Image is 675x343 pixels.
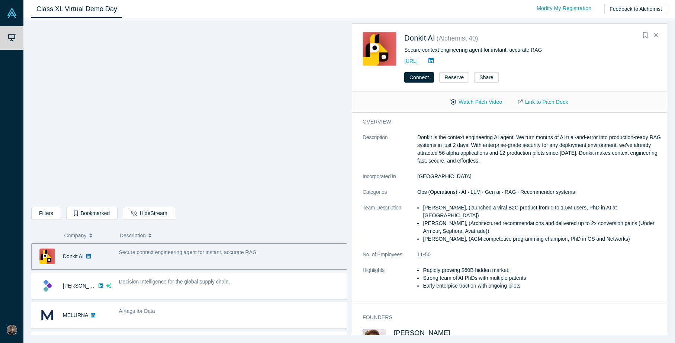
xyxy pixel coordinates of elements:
dt: Team Description [363,204,417,251]
span: Ops (Operations) · AI · LLM · Gen ai · RAG · Recommender systems [417,189,575,195]
img: MELURNA's Logo [39,307,55,323]
dt: No. of Employees [363,251,417,266]
li: [PERSON_NAME], (Architectured recommendations and delivered up to 2x conversion gains (Under Armo... [423,219,662,235]
button: Description [120,228,341,243]
a: Donkit AI [404,34,435,42]
li: [PERSON_NAME], (ACM competetive programming champion, PhD in CS and Networks) [423,235,662,243]
a: Donkit AI [63,253,84,259]
dt: Description [363,134,417,173]
button: Bookmarked [66,207,118,220]
img: Alchemist Vault Logo [7,8,17,18]
dt: Incorporated in [363,173,417,188]
a: [PERSON_NAME] [63,283,106,289]
a: Modify My Registration [529,2,599,15]
iframe: Alchemist Class XL Demo Day: Vault [32,24,346,201]
img: Donkit AI's Logo [363,32,396,66]
button: Bookmark [640,30,650,41]
button: HideStream [123,207,175,220]
button: Reserve [439,72,469,83]
dd: 11-50 [417,251,662,259]
small: ( Alchemist 40 ) [437,35,478,42]
h3: overview [363,118,652,126]
dt: Highlights [363,266,417,298]
button: Filters [31,207,61,220]
img: Kimaru AI's Logo [39,278,55,294]
li: [PERSON_NAME], (launched a viral B2C product from 0 to 1.5M users, PhD in AI at [GEOGRAPHIC_DATA]) [423,204,662,219]
a: Link to Pitch Deck [510,96,576,109]
p: Donkit is the context engineering AI agent. We turn months of AI trial-and-error into production-... [417,134,662,165]
dd: [GEOGRAPHIC_DATA] [417,173,662,180]
div: Secure context engineering agent for instant, accurate RAG [404,46,652,54]
img: Donkit AI's Logo [39,249,55,264]
span: Airtags for Data [119,308,155,314]
button: Connect [404,72,434,83]
a: [URL] [404,58,418,64]
span: Decision Intelligence for the global supply chain. [119,279,230,285]
h3: Founders [363,314,652,321]
dt: Categories [363,188,417,204]
li: Early enterpise traction with ongoing pilots [423,282,662,290]
button: Close [650,29,662,41]
li: Rapidly growing $60B hidden market; [423,266,662,274]
li: Strong team of AI PhDs with multiple patents [423,274,662,282]
button: Watch Pitch Video [443,96,510,109]
button: Feedback to Alchemist [604,4,667,14]
span: Company [64,228,87,243]
svg: dsa ai sparkles [106,283,111,288]
a: MELURNA [63,312,88,318]
a: [PERSON_NAME] [394,329,450,337]
button: Share [474,72,498,83]
img: Dan Ellis's Account [7,325,17,335]
a: Class XL Virtual Demo Day [31,0,122,18]
span: Secure context engineering agent for instant, accurate RAG [119,249,257,255]
button: Company [64,228,112,243]
span: Description [120,228,146,243]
